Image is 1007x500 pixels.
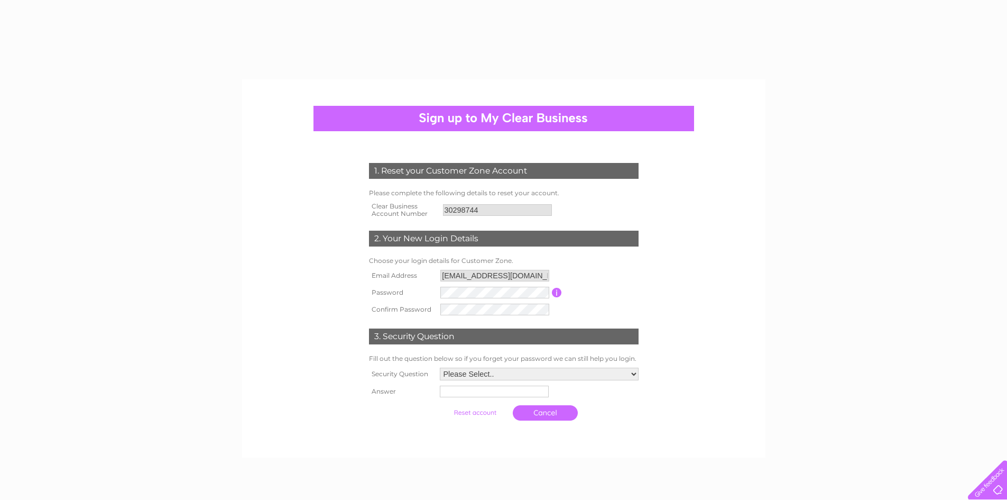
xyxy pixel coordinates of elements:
[366,199,440,221] th: Clear Business Account Number
[552,288,562,297] input: Information
[513,405,578,421] a: Cancel
[366,284,438,301] th: Password
[366,365,437,383] th: Security Question
[366,267,438,284] th: Email Address
[366,383,437,400] th: Answer
[366,352,641,365] td: Fill out the question below so if you forget your password we can still help you login.
[369,329,639,344] div: 3. Security Question
[366,301,438,318] th: Confirm Password
[366,187,641,199] td: Please complete the following details to reset your account.
[442,405,507,420] input: Submit
[369,231,639,247] div: 2. Your New Login Details
[366,254,641,267] td: Choose your login details for Customer Zone.
[369,163,639,179] div: 1. Reset your Customer Zone Account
